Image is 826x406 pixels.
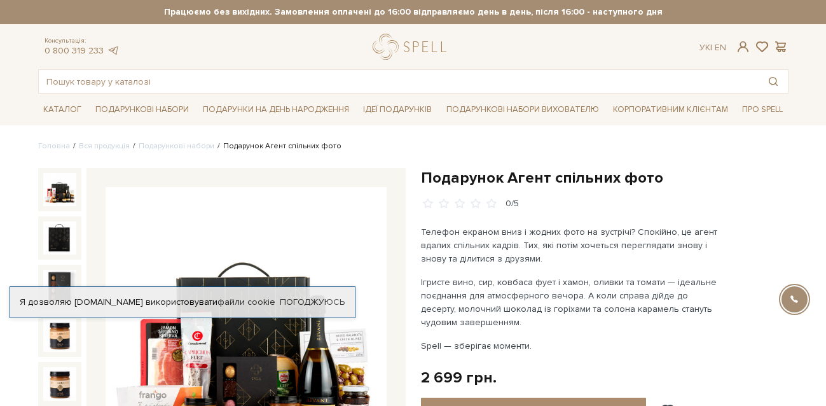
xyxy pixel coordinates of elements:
a: Ідеї подарунків [358,100,437,120]
p: Телефон екраном вниз і жодних фото на зустрічі? Спокійно, це агент вдалих спільних кадрів. Тих, я... [421,225,719,265]
div: 2 699 грн. [421,368,497,388]
a: telegram [107,45,120,56]
span: | [710,42,712,53]
li: Подарунок Агент спільних фото [214,141,341,152]
a: Каталог [38,100,86,120]
div: Ук [699,42,726,53]
a: logo [373,34,452,60]
button: Пошук товару у каталозі [759,70,788,93]
div: Я дозволяю [DOMAIN_NAME] використовувати [10,297,355,308]
a: Подарункові набори [90,100,194,120]
a: файли cookie [217,297,275,307]
a: Подарункові набори [139,141,214,151]
img: Подарунок Агент спільних фото [43,221,76,255]
img: Подарунок Агент спільних фото [43,367,76,400]
img: Подарунок Агент спільних фото [43,270,76,303]
a: En [715,42,726,53]
h1: Подарунок Агент спільних фото [421,168,788,188]
img: Подарунок Агент спільних фото [43,319,76,352]
a: Вся продукція [79,141,130,151]
a: Корпоративним клієнтам [608,99,733,120]
a: Головна [38,141,70,151]
a: Подарункові набори вихователю [441,99,604,120]
span: Консультація: [45,37,120,45]
div: 0/5 [506,198,519,210]
p: Spell — зберігає моменти. [421,339,719,353]
a: Погоджуюсь [280,297,345,308]
a: Про Spell [737,100,788,120]
input: Пошук товару у каталозі [39,70,759,93]
a: Подарунки на День народження [198,100,354,120]
img: Подарунок Агент спільних фото [43,173,76,206]
p: Ігристе вино, сир, ковбаса фует і хамон, оливки та томати — ідеальне поєднання для атмосферного в... [421,276,719,329]
strong: Працюємо без вихідних. Замовлення оплачені до 16:00 відправляємо день в день, після 16:00 - насту... [38,6,788,18]
a: 0 800 319 233 [45,45,104,56]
